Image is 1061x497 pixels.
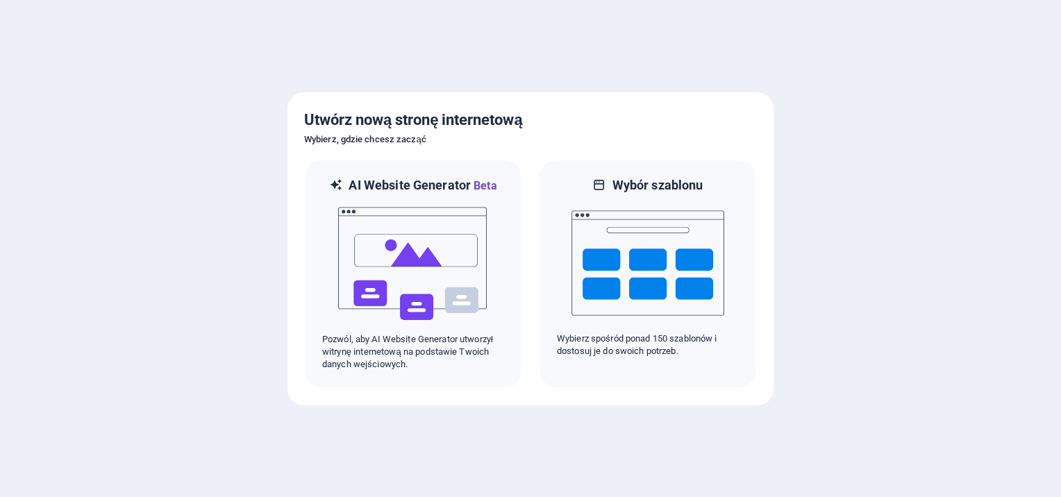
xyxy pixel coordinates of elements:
h5: Utwórz nową stronę internetową [304,109,757,131]
div: AI Website GeneratorBetaaiPozwól, aby AI Website Generator utworzył witrynę internetową na podsta... [304,159,522,389]
img: ai [337,194,490,333]
p: Pozwól, aby AI Website Generator utworzył witrynę internetową na podstawie Twoich danych wejściow... [322,333,504,371]
h6: Wybór szablonu [612,177,703,194]
h6: AI Website Generator [349,177,496,194]
p: Wybierz spośród ponad 150 szablonów i dostosuj je do swoich potrzeb. [557,332,739,357]
span: Beta [471,179,497,192]
h6: Wybierz, gdzie chcesz zacząć [304,131,757,148]
div: Wybór szablonuWybierz spośród ponad 150 szablonów i dostosuj je do swoich potrzeb. [539,159,757,389]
